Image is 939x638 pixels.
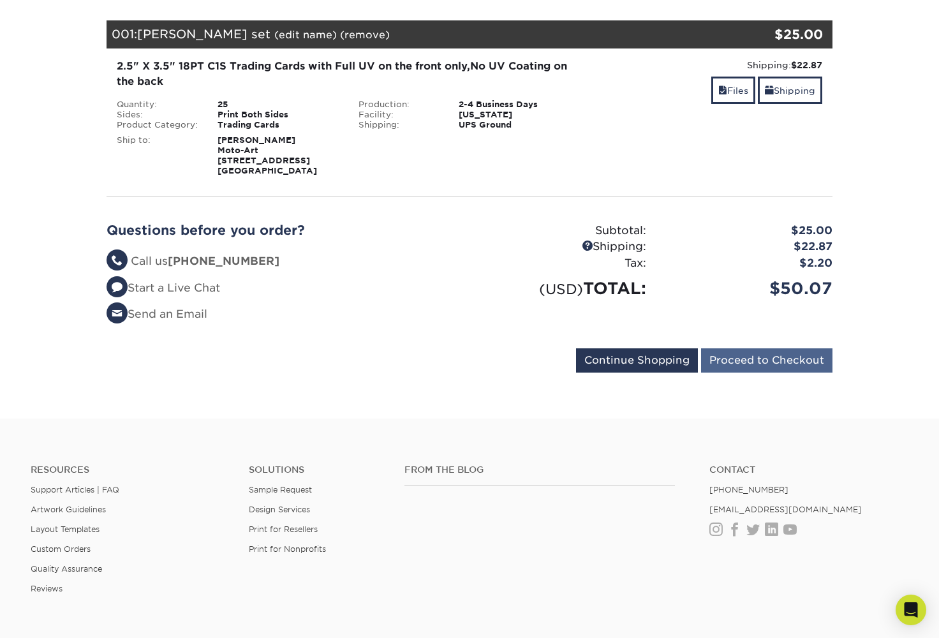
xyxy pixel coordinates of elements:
input: Proceed to Checkout [701,348,832,373]
a: Design Services [249,505,310,514]
div: $22.87 [656,239,842,255]
small: (USD) [539,281,583,297]
div: Shipping: [470,239,656,255]
a: Layout Templates [31,524,100,534]
a: Start a Live Chat [107,281,220,294]
a: [EMAIL_ADDRESS][DOMAIN_NAME] [709,505,862,514]
h4: Solutions [249,464,385,475]
div: Shipping: [600,59,822,71]
div: Sides: [107,110,208,120]
a: Quality Assurance [31,564,102,574]
span: shipping [765,85,774,96]
a: [PHONE_NUMBER] [709,485,788,494]
div: Subtotal: [470,223,656,239]
h4: Resources [31,464,230,475]
div: Trading Cards [208,120,349,130]
div: $50.07 [656,276,842,300]
span: [PERSON_NAME] set [137,27,270,41]
a: Reviews [31,584,63,593]
a: Custom Orders [31,544,91,554]
a: (edit name) [274,29,337,41]
li: Call us [107,253,460,270]
a: Support Articles | FAQ [31,485,119,494]
a: Files [711,77,755,104]
div: Quantity: [107,100,208,110]
div: [US_STATE] [449,110,590,120]
a: Artwork Guidelines [31,505,106,514]
a: Print for Resellers [249,524,318,534]
h2: Questions before you order? [107,223,460,238]
h4: From the Blog [404,464,675,475]
a: Print for Nonprofits [249,544,326,554]
div: Facility: [349,110,450,120]
div: Open Intercom Messenger [896,595,926,625]
strong: [PERSON_NAME] Moto-Art [STREET_ADDRESS] [GEOGRAPHIC_DATA] [218,135,317,175]
div: Print Both Sides [208,110,349,120]
div: Shipping: [349,120,450,130]
a: Send an Email [107,308,207,320]
div: $2.20 [656,255,842,272]
div: 2.5" X 3.5" 18PT C1S Trading Cards with Full UV on the front only,No UV Coating on the back [117,59,580,89]
a: Shipping [758,77,822,104]
div: Production: [349,100,450,110]
strong: [PHONE_NUMBER] [168,255,279,267]
div: 001: [107,20,711,48]
input: Continue Shopping [576,348,698,373]
div: 2-4 Business Days [449,100,590,110]
a: Sample Request [249,485,312,494]
div: UPS Ground [449,120,590,130]
div: 25 [208,100,349,110]
a: (remove) [340,29,390,41]
div: $25.00 [711,25,823,44]
div: TOTAL: [470,276,656,300]
div: Tax: [470,255,656,272]
strong: $22.87 [791,60,822,70]
div: $25.00 [656,223,842,239]
span: files [718,85,727,96]
div: Ship to: [107,135,208,176]
div: Product Category: [107,120,208,130]
a: Contact [709,464,908,475]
